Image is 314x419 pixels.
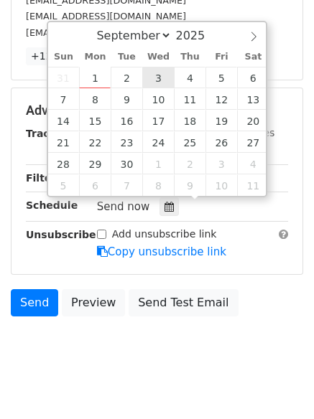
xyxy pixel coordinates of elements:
span: September 4, 2025 [174,67,206,88]
span: October 10, 2025 [206,174,237,196]
span: August 31, 2025 [48,67,80,88]
label: Add unsubscribe link [112,227,217,242]
h5: Advanced [26,103,288,118]
a: Send Test Email [129,289,238,316]
span: September 17, 2025 [142,110,174,131]
span: October 6, 2025 [79,174,111,196]
span: September 29, 2025 [79,153,111,174]
span: October 9, 2025 [174,174,206,196]
span: September 26, 2025 [206,131,237,153]
a: Preview [62,289,125,316]
span: September 10, 2025 [142,88,174,110]
span: September 23, 2025 [111,131,142,153]
span: September 22, 2025 [79,131,111,153]
span: September 21, 2025 [48,131,80,153]
span: September 18, 2025 [174,110,206,131]
span: Wed [142,52,174,62]
span: September 27, 2025 [237,131,269,153]
span: September 3, 2025 [142,67,174,88]
span: Send now [97,200,150,213]
span: September 1, 2025 [79,67,111,88]
span: September 5, 2025 [206,67,237,88]
span: October 2, 2025 [174,153,206,174]
a: +12 more [26,47,86,65]
span: September 19, 2025 [206,110,237,131]
span: Thu [174,52,206,62]
span: September 28, 2025 [48,153,80,174]
input: Year [172,29,223,42]
span: September 2, 2025 [111,67,142,88]
span: October 8, 2025 [142,174,174,196]
strong: Schedule [26,199,78,211]
iframe: Chat Widget [242,350,314,419]
span: September 6, 2025 [237,67,269,88]
span: September 14, 2025 [48,110,80,131]
span: September 16, 2025 [111,110,142,131]
span: October 4, 2025 [237,153,269,174]
span: October 5, 2025 [48,174,80,196]
span: Sat [237,52,269,62]
strong: Unsubscribe [26,229,96,240]
span: September 12, 2025 [206,88,237,110]
span: September 24, 2025 [142,131,174,153]
span: October 11, 2025 [237,174,269,196]
span: September 9, 2025 [111,88,142,110]
small: [EMAIL_ADDRESS][DOMAIN_NAME] [26,27,186,38]
span: Sun [48,52,80,62]
strong: Filters [26,172,63,184]
span: September 8, 2025 [79,88,111,110]
span: September 30, 2025 [111,153,142,174]
span: October 3, 2025 [206,153,237,174]
span: Mon [79,52,111,62]
span: October 7, 2025 [111,174,142,196]
span: October 1, 2025 [142,153,174,174]
span: September 25, 2025 [174,131,206,153]
a: Send [11,289,58,316]
span: Tue [111,52,142,62]
span: September 15, 2025 [79,110,111,131]
strong: Tracking [26,128,74,139]
span: Fri [206,52,237,62]
small: [EMAIL_ADDRESS][DOMAIN_NAME] [26,11,186,22]
span: September 11, 2025 [174,88,206,110]
span: September 13, 2025 [237,88,269,110]
a: Copy unsubscribe link [97,245,226,258]
span: September 20, 2025 [237,110,269,131]
span: September 7, 2025 [48,88,80,110]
